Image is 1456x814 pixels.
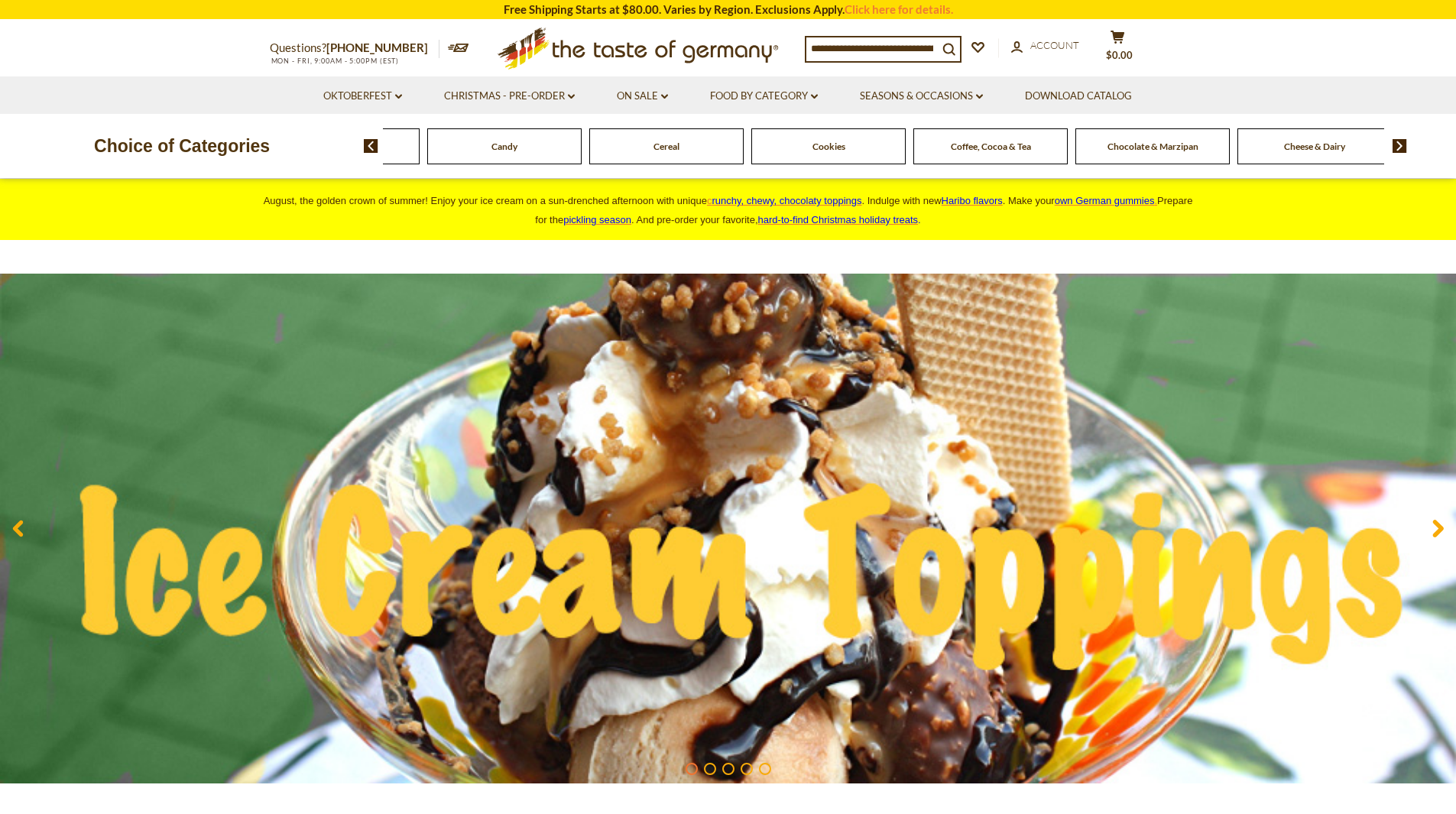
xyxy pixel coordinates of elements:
a: Cookies [812,141,845,152]
a: Oktoberfest [323,88,402,105]
a: Coffee, Cocoa & Tea [951,141,1031,152]
button: $0.00 [1095,30,1141,68]
span: . [758,214,921,225]
a: Christmas - PRE-ORDER [444,88,575,105]
span: MON - FRI, 9:00AM - 5:00PM (EST) [270,57,400,65]
img: next arrow [1393,139,1407,153]
a: pickling season [563,214,631,225]
a: hard-to-find Christmas holiday treats [758,214,919,225]
a: Cereal [653,141,679,152]
a: Account [1011,37,1079,54]
span: August, the golden crown of summer! Enjoy your ice cream on a sun-drenched afternoon with unique ... [264,195,1193,225]
a: [PHONE_NUMBER] [326,41,428,54]
a: On Sale [617,88,668,105]
span: runchy, chewy, chocolaty toppings [712,195,861,206]
a: Food By Category [710,88,818,105]
img: previous arrow [364,139,378,153]
a: Click here for details. [845,2,953,16]
a: Download Catalog [1025,88,1132,105]
a: own German gummies. [1055,195,1157,206]
p: Questions? [270,38,439,58]
span: Account [1030,39,1079,51]
a: crunchy, chewy, chocolaty toppings [707,195,862,206]
span: own German gummies [1055,195,1155,206]
a: Candy [491,141,517,152]
a: Cheese & Dairy [1284,141,1345,152]
span: $0.00 [1106,49,1133,61]
a: Seasons & Occasions [860,88,983,105]
a: Chocolate & Marzipan [1107,141,1198,152]
a: Haribo flavors [942,195,1003,206]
